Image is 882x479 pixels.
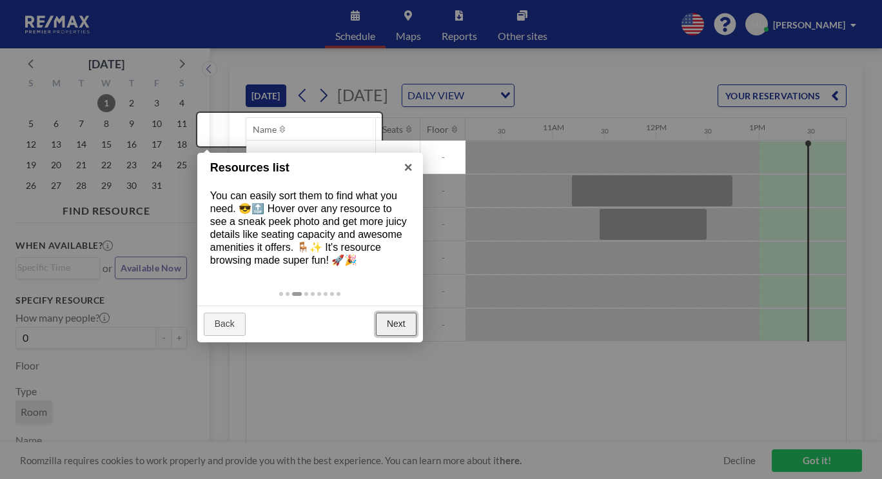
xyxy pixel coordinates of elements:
h1: Resources list [210,159,390,177]
a: Back [204,313,246,336]
div: You can easily sort them to find what you need. 😎🔝 Hover over any resource to see a sneak peek ph... [197,177,423,280]
span: - [420,152,465,163]
span: 4 [376,152,420,163]
span: Meeting Room #1 [246,152,324,163]
a: × [394,153,423,182]
a: Next [376,313,416,336]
